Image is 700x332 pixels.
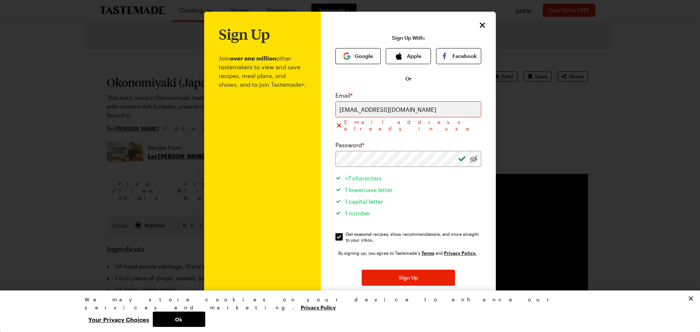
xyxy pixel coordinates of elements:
[683,290,699,306] button: Close
[345,175,382,181] span: >7 characters
[301,304,336,310] a: More information about your privacy, opens in a new tab
[335,141,364,149] label: Password
[386,48,431,64] button: Apple
[421,250,434,256] a: Tastemade Terms of Service
[392,35,425,41] p: Sign Up With:
[362,270,455,286] button: Sign Up
[335,48,381,64] button: Google
[85,312,153,327] button: Your Privacy Choices
[153,312,205,327] button: Ok
[85,296,610,327] div: Privacy
[345,198,383,205] span: 1 capital letter
[436,48,481,64] button: Facebook
[219,42,306,329] p: Join other tastemakers to view and save recipes, meal plans, and shows, and to join Tastemade+.
[346,231,482,243] span: Get seasonal recipes, show recommendations, and more straight to your inbox.
[335,91,353,100] label: Email
[230,55,276,62] b: over one million
[478,20,487,30] button: Close
[219,26,270,42] h1: Sign Up
[345,186,393,193] span: 1 lowercase letter
[335,233,343,241] input: Get seasonal recipes, show recommendations, and more straight to your inbox.
[444,250,477,256] a: Tastemade Privacy Policy
[335,119,481,132] div: Email address already in use
[405,75,412,82] span: Or
[345,210,370,216] span: 1 number
[85,296,610,312] div: We may store cookies on your device to enhance our services and marketing.
[399,274,418,281] span: Sign Up
[338,249,478,257] div: By signing up, you agree to Tastemade's and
